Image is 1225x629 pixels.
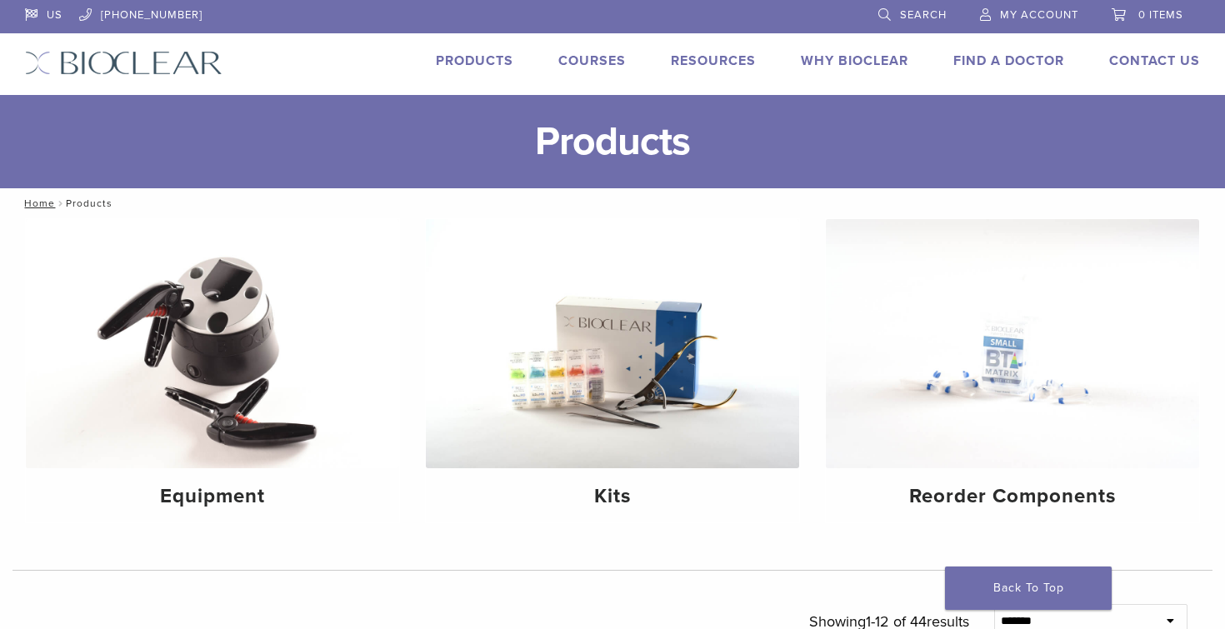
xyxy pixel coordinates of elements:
nav: Products [12,188,1212,218]
h4: Reorder Components [839,482,1186,512]
a: Resources [671,52,756,69]
img: Equipment [26,219,399,468]
a: Home [19,197,55,209]
span: My Account [1000,8,1078,22]
a: Reorder Components [826,219,1199,522]
a: Why Bioclear [801,52,908,69]
img: Reorder Components [826,219,1199,468]
a: Equipment [26,219,399,522]
span: 0 items [1138,8,1183,22]
a: Kits [426,219,799,522]
a: Contact Us [1109,52,1200,69]
img: Bioclear [25,51,222,75]
h4: Equipment [39,482,386,512]
h4: Kits [439,482,786,512]
span: Search [900,8,947,22]
a: Courses [558,52,626,69]
img: Kits [426,219,799,468]
a: Find A Doctor [953,52,1064,69]
span: / [55,199,66,207]
a: Products [436,52,513,69]
a: Back To Top [945,567,1112,610]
